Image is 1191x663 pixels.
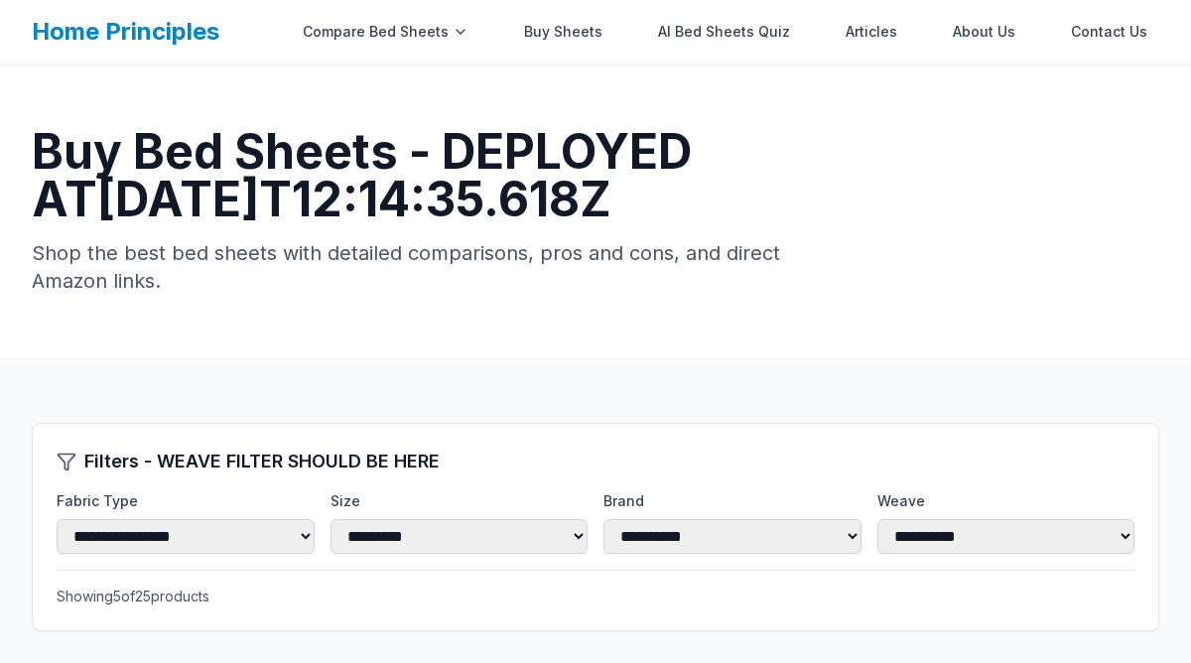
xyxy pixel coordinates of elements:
h2: Filters - WEAVE FILTER SHOULD BE HERE [84,448,440,475]
label: Fabric Type [57,491,315,511]
a: Buy Sheets [512,12,614,52]
p: Shop the best bed sheets with detailed comparisons, pros and cons, and direct Amazon links. [32,239,794,295]
h1: Buy Bed Sheets - DEPLOYED AT [DATE]T12:14:35.618Z [32,128,1159,223]
label: Size [331,491,589,511]
div: Compare Bed Sheets [291,12,480,52]
label: Brand [603,491,861,511]
p: Showing 5 of 25 products [57,587,1134,606]
label: Weave [877,491,1135,511]
a: About Us [941,12,1027,52]
a: Home Principles [32,17,219,46]
a: Articles [834,12,909,52]
a: Contact Us [1059,12,1159,52]
a: AI Bed Sheets Quiz [646,12,802,52]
